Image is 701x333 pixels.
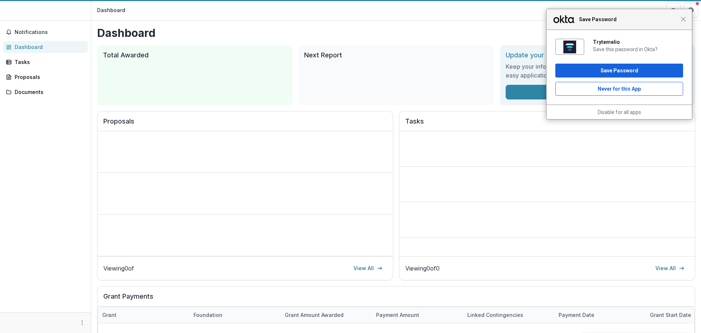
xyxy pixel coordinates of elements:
button: Get Help [683,3,698,18]
a: View All [651,262,689,274]
h2: Grant Payments [103,292,689,306]
h3: Keep your information up-to-date on Temelio to ensure a fast and easy application process. [506,62,689,80]
a: Update Information [506,85,689,99]
div: Documents [15,88,82,96]
h1: Dashboard [97,26,695,39]
a: Documents [3,86,88,98]
h2: Update your information [506,51,689,59]
p: Viewing 0 of 0 [405,264,440,273]
div: Save this password in Okta? [593,46,683,53]
a: Proposals [3,71,88,83]
div: Dashboard [15,43,82,51]
a: View All [349,262,387,274]
h2: Proposals [103,117,387,131]
span: Save Password [575,15,681,24]
span: Notifications [15,29,85,35]
span: Close [681,16,686,22]
div: Dashboard [97,6,125,14]
button: Partners [666,3,681,18]
a: Disable for all apps [598,109,641,115]
button: Save Password [555,64,683,77]
a: Dashboard [3,41,88,53]
button: Notifications [3,26,88,38]
h2: Total Awarded [103,51,287,59]
div: Trytemelio [593,39,683,45]
div: Proposals [15,73,82,81]
a: Tasks [3,56,88,68]
h2: Next Report [304,51,488,59]
img: pnumWQAAAAZJREFUAwDicaG+BOLzmQAAAABJRU5ErkJggg== [563,41,576,53]
p: Viewing 0 of [103,264,134,273]
nav: breadcrumb [94,5,128,15]
button: Never for this App [555,82,683,96]
button: More [78,318,87,327]
h2: Tasks [405,117,689,131]
div: Tasks [15,58,82,66]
